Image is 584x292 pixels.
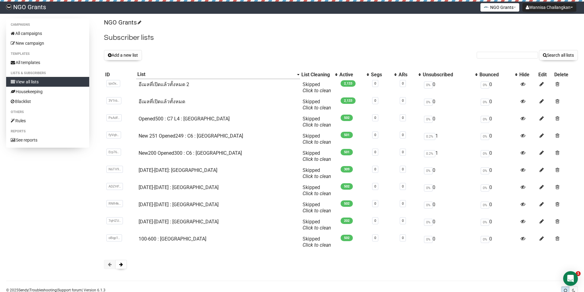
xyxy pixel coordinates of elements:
div: Unsubscribed [423,72,472,78]
span: 0% [424,184,433,192]
div: Open Intercom Messenger [563,271,578,286]
span: fyVqh.. [106,131,121,138]
img: 17080ac3efa689857045ce3784bc614b [6,4,12,10]
a: New 251 Opened249 : C6 : [GEOGRAPHIC_DATA] [139,133,243,139]
span: 0% [424,202,433,209]
a: Click to clean [303,156,331,162]
div: Segs [371,72,391,78]
a: Rules [6,116,89,126]
span: 0% [481,82,489,89]
a: 0 [374,150,376,154]
div: List Cleaning [301,72,332,78]
span: Skipped [303,116,331,128]
span: 501 [341,132,353,138]
th: ID: No sort applied, sorting is disabled [104,70,136,79]
th: List: Descending sort applied, activate to remove the sort [136,70,300,79]
span: 0% [481,202,489,209]
th: Edit: No sort applied, sorting is disabled [537,70,553,79]
span: Skipped [303,184,331,196]
span: 502 [341,200,353,207]
span: N6TV9.. [106,166,123,173]
a: 0 [402,82,404,85]
td: 0 [478,131,518,148]
span: 0% [424,236,433,243]
a: 0 [374,219,376,223]
div: Delete [554,72,577,78]
span: 0% [481,184,489,192]
span: ADZHF.. [106,183,123,190]
span: 202 [341,218,353,224]
a: 0 [374,82,376,85]
td: 0 [478,148,518,165]
div: Active [339,72,364,78]
a: 0 [402,219,404,223]
a: Click to clean [303,105,331,111]
div: ID [105,72,135,78]
a: อีเมลที่เปิดแล้วทั้งหมด [139,99,185,104]
span: 2,133 [341,80,356,87]
span: 0% [481,167,489,174]
th: Delete: No sort applied, sorting is disabled [553,70,578,79]
span: Skipped [303,236,331,248]
li: Reports [6,128,89,135]
a: 0 [402,202,404,206]
a: [DATE]-[DATE] : [GEOGRAPHIC_DATA] [139,184,219,190]
a: อีเมลที่เปิดแล้วทั้งหมด 2 [139,82,189,87]
li: Templates [6,50,89,58]
th: Unsubscribed: No sort applied, activate to apply an ascending sort [422,70,478,79]
a: Click to clean [303,88,331,93]
span: 501 [341,149,353,155]
span: Skipped [303,133,331,145]
a: Click to clean [303,242,331,248]
a: All campaigns [6,28,89,38]
span: 0% [481,219,489,226]
a: 0 [402,184,404,188]
span: 0% [481,236,489,243]
span: Skipped [303,219,331,231]
td: 0 [422,199,478,216]
a: 0 [402,167,404,171]
div: ARs [399,72,415,78]
a: 0 [374,133,376,137]
span: 0% [481,133,489,140]
a: 0 [374,202,376,206]
button: Wannisa Chailangkan [522,3,576,12]
span: 7qHZU.. [106,217,123,224]
td: 0 [478,113,518,131]
a: 0 [374,116,376,120]
span: 502 [341,183,353,190]
td: 0 [478,165,518,182]
span: 0% [424,82,433,89]
a: Opened500 : C7 L4 : [GEOGRAPHIC_DATA] [139,116,230,122]
span: 2,133 [341,97,356,104]
span: 0% [424,116,433,123]
span: Skipped [303,82,331,93]
a: Housekeeping [6,87,89,97]
th: ARs: No sort applied, activate to apply an ascending sort [397,70,422,79]
a: Click to clean [303,225,331,231]
td: 0 [422,233,478,251]
a: Click to clean [303,208,331,214]
span: Skipped [303,150,331,162]
span: PsAdf.. [106,114,122,121]
td: 0 [422,165,478,182]
a: 0 [374,236,376,240]
a: NGO Grants [104,19,140,26]
th: Hide: No sort applied, sorting is disabled [518,70,537,79]
span: Erp76.. [106,149,121,156]
td: 0 [478,182,518,199]
span: 0.2% [424,150,435,157]
a: 0 [402,116,404,120]
span: Skipped [303,202,331,214]
td: 0 [422,96,478,113]
span: 0% [424,99,433,106]
span: 0% [481,150,489,157]
span: 0% [481,99,489,106]
a: 0 [402,99,404,103]
button: Search all lists [539,50,578,60]
span: 502 [341,235,353,241]
span: 502 [341,115,353,121]
th: Active: No sort applied, activate to apply an ascending sort [338,70,370,79]
a: All templates [6,58,89,67]
td: 0 [478,96,518,113]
